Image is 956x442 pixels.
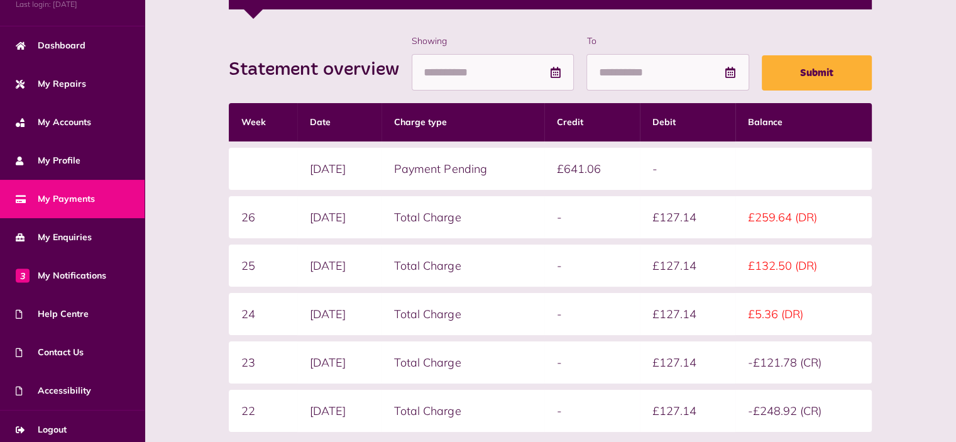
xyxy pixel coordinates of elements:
[544,196,640,238] td: -
[735,390,872,432] td: -£248.92 (CR)
[382,390,544,432] td: Total Charge
[382,103,544,141] th: Charge type
[16,77,86,91] span: My Repairs
[735,196,872,238] td: £259.64 (DR)
[412,35,574,48] label: Showing
[735,245,872,287] td: £132.50 (DR)
[735,293,872,335] td: £5.36 (DR)
[735,341,872,384] td: -£121.78 (CR)
[640,293,735,335] td: £127.14
[229,341,297,384] td: 23
[544,245,640,287] td: -
[544,341,640,384] td: -
[382,245,544,287] td: Total Charge
[640,390,735,432] td: £127.14
[16,269,106,282] span: My Notifications
[382,341,544,384] td: Total Charge
[16,116,91,129] span: My Accounts
[229,58,412,81] h2: Statement overview
[640,148,735,190] td: -
[297,245,382,287] td: [DATE]
[16,231,92,244] span: My Enquiries
[16,268,30,282] span: 3
[735,103,872,141] th: Balance
[544,148,640,190] td: £641.06
[16,154,80,167] span: My Profile
[382,293,544,335] td: Total Charge
[297,293,382,335] td: [DATE]
[586,35,749,48] label: To
[229,390,297,432] td: 22
[16,423,67,436] span: Logout
[544,293,640,335] td: -
[16,39,85,52] span: Dashboard
[16,384,91,397] span: Accessibility
[297,103,382,141] th: Date
[229,196,297,238] td: 26
[297,390,382,432] td: [DATE]
[229,245,297,287] td: 25
[16,192,95,206] span: My Payments
[297,341,382,384] td: [DATE]
[16,346,84,359] span: Contact Us
[640,103,735,141] th: Debit
[382,148,544,190] td: Payment Pending
[762,55,872,91] button: Submit
[297,196,382,238] td: [DATE]
[640,341,735,384] td: £127.14
[640,196,735,238] td: £127.14
[640,245,735,287] td: £127.14
[16,307,89,321] span: Help Centre
[382,196,544,238] td: Total Charge
[297,148,382,190] td: [DATE]
[544,103,640,141] th: Credit
[229,293,297,335] td: 24
[229,103,297,141] th: Week
[544,390,640,432] td: -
